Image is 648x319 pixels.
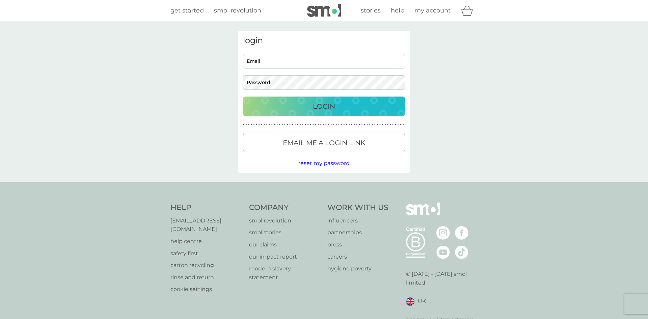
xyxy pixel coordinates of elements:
[327,228,388,237] p: partnerships
[279,123,280,126] p: ●
[249,216,321,225] a: smol revolution
[170,237,242,246] a: help centre
[249,228,321,237] p: smol stories
[266,123,268,126] p: ●
[455,245,468,259] img: visit the smol Tiktok page
[398,123,399,126] p: ●
[307,4,341,17] img: smol
[298,160,350,166] span: reset my password
[256,123,257,126] p: ●
[346,123,347,126] p: ●
[261,123,262,126] p: ●
[276,123,278,126] p: ●
[374,123,376,126] p: ●
[455,226,468,240] img: visit the smol Facebook page
[271,123,273,126] p: ●
[170,216,242,234] a: [EMAIL_ADDRESS][DOMAIN_NAME]
[320,123,322,126] p: ●
[170,249,242,258] a: safety first
[418,297,426,306] span: UK
[170,6,204,16] a: get started
[305,123,306,126] p: ●
[406,270,478,287] p: © [DATE] - [DATE] smol limited
[243,97,405,116] button: Login
[302,123,303,126] p: ●
[359,123,360,126] p: ●
[297,123,298,126] p: ●
[351,123,352,126] p: ●
[395,123,396,126] p: ●
[436,245,450,259] img: visit the smol Youtube page
[315,123,317,126] p: ●
[170,261,242,270] a: carton recycling
[318,123,319,126] p: ●
[364,123,365,126] p: ●
[354,123,355,126] p: ●
[295,123,296,126] p: ●
[249,252,321,261] p: our impact report
[281,123,283,126] p: ●
[214,6,261,16] a: smol revolution
[249,240,321,249] p: our claims
[248,123,249,126] p: ●
[333,123,334,126] p: ●
[170,285,242,294] p: cookie settings
[414,7,451,14] span: my account
[382,123,383,126] p: ●
[274,123,275,126] p: ●
[243,36,405,46] h3: login
[269,123,270,126] p: ●
[310,123,311,126] p: ●
[284,123,286,126] p: ●
[377,123,378,126] p: ●
[406,203,440,225] img: smol
[406,297,414,306] img: UK flag
[330,123,332,126] p: ●
[336,123,337,126] p: ●
[379,123,381,126] p: ●
[400,123,401,126] p: ●
[361,6,381,16] a: stories
[327,240,388,249] a: press
[349,123,350,126] p: ●
[338,123,340,126] p: ●
[429,300,431,303] img: select a new location
[253,123,255,126] p: ●
[327,252,388,261] a: careers
[436,226,450,240] img: visit the smol Instagram page
[170,273,242,282] a: rinse and return
[249,264,321,282] p: modern slavery statement
[384,123,386,126] p: ●
[356,123,358,126] p: ●
[327,203,388,213] h4: Work With Us
[390,123,391,126] p: ●
[313,101,335,112] p: Login
[249,203,321,213] h4: Company
[327,216,388,225] p: influencers
[414,6,451,16] a: my account
[313,123,314,126] p: ●
[325,123,327,126] p: ●
[214,7,261,14] span: smol revolution
[243,123,244,126] p: ●
[327,264,388,273] a: hygiene poverty
[170,203,242,213] h4: Help
[369,123,371,126] p: ●
[307,123,309,126] p: ●
[287,123,288,126] p: ●
[461,4,478,17] div: basket
[243,133,405,152] button: Email me a login link
[328,123,329,126] p: ●
[283,137,365,148] p: Email me a login link
[298,159,350,168] button: reset my password
[246,123,247,126] p: ●
[341,123,342,126] p: ●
